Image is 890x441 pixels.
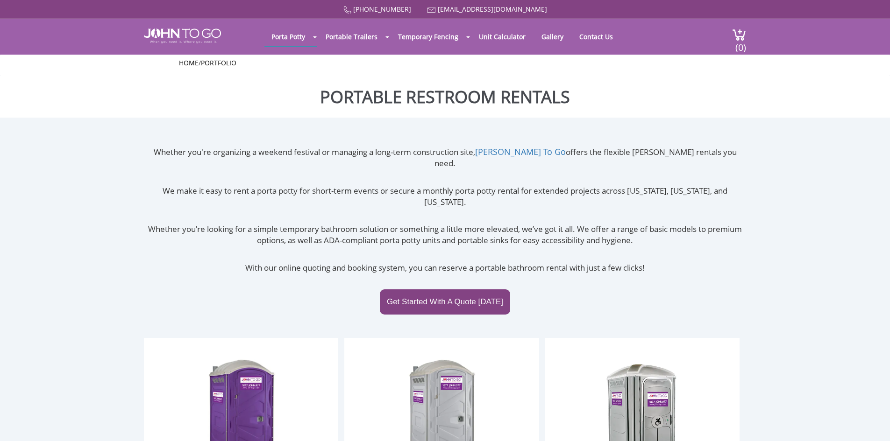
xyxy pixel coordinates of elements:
[572,28,620,46] a: Contact Us
[319,28,384,46] a: Portable Trailers
[179,58,712,68] ul: /
[732,28,746,41] img: cart a
[343,6,351,14] img: Call
[534,28,570,46] a: Gallery
[179,58,199,67] a: Home
[735,34,746,54] span: (0)
[472,28,533,46] a: Unit Calculator
[144,28,221,43] img: JOHN to go
[427,7,436,13] img: Mail
[144,146,746,169] p: Whether you're organizing a weekend festival or managing a long-term construction site, offers th...
[201,58,236,67] a: Portfolio
[853,404,890,441] button: Live Chat
[475,146,566,157] a: [PERSON_NAME] To Go
[380,289,510,315] a: Get Started With A Quote [DATE]
[144,185,746,208] p: We make it easy to rent a porta potty for short-term events or secure a monthly porta potty renta...
[353,5,411,14] a: [PHONE_NUMBER]
[438,5,547,14] a: [EMAIL_ADDRESS][DOMAIN_NAME]
[391,28,465,46] a: Temporary Fencing
[264,28,312,46] a: Porta Potty
[144,224,746,246] p: Whether you’re looking for a simple temporary bathroom solution or something a little more elevat...
[144,262,746,273] p: With our online quoting and booking system, you can reserve a portable bathroom rental with just ...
